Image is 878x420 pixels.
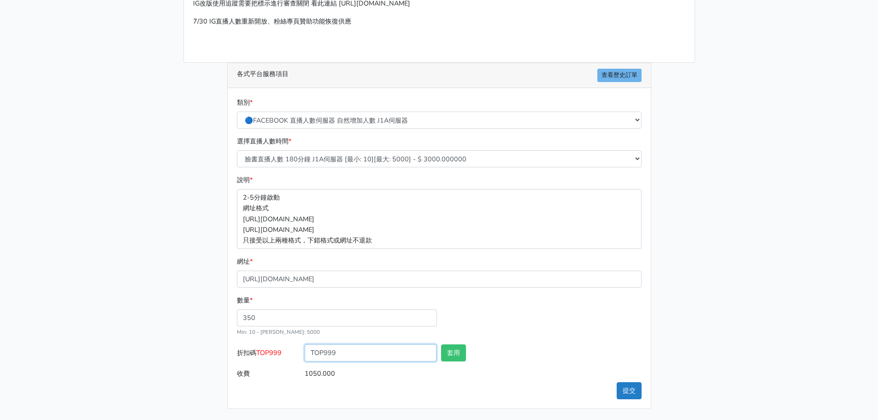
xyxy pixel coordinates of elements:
p: 2-5分鐘啟動 網址格式 [URL][DOMAIN_NAME] [URL][DOMAIN_NAME] 只接受以上兩種格式，下錯格式或網址不退款 [237,189,642,248]
label: 數量 [237,295,253,306]
label: 折扣碼 [235,344,303,365]
label: 選擇直播人數時間 [237,136,291,147]
p: 7/30 IG直播人數重新開放、粉絲專頁贊助功能恢復供應 [193,16,685,27]
input: 這邊填入網址 [237,271,642,288]
label: 類別 [237,97,253,108]
small: Min: 10 - [PERSON_NAME]: 5000 [237,328,320,336]
span: TOP999 [256,348,282,357]
label: 收費 [235,365,303,382]
a: 查看歷史訂單 [597,69,642,82]
label: 網址 [237,256,253,267]
label: 說明 [237,175,253,185]
button: 提交 [617,382,642,399]
button: 套用 [441,344,466,361]
div: 各式平台服務項目 [228,63,651,88]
